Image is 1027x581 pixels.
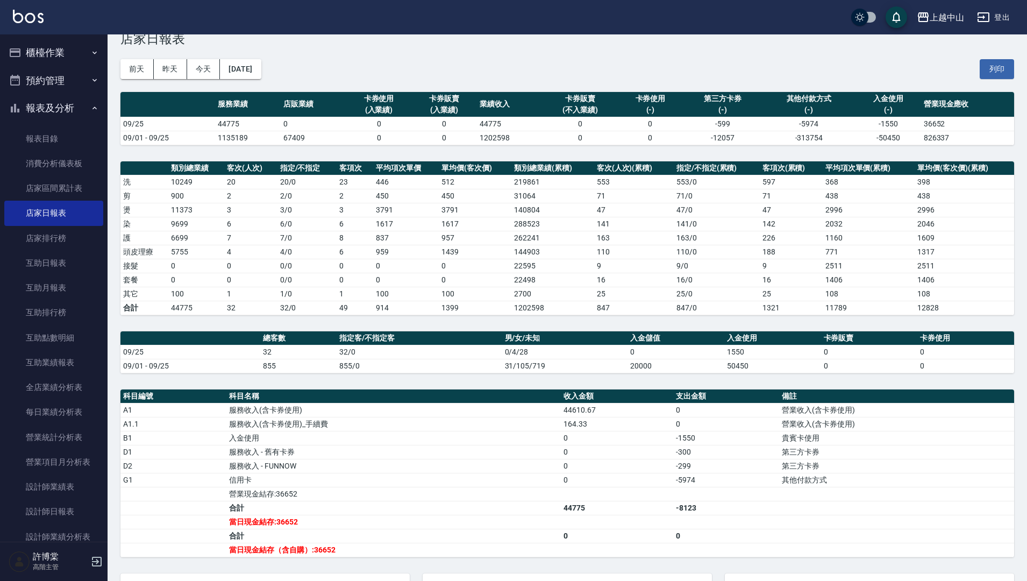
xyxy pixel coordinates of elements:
button: 昨天 [154,59,187,79]
td: 0 [917,345,1014,359]
th: 服務業績 [215,92,281,117]
td: 219861 [511,175,594,189]
th: 客項次 [337,161,373,175]
td: -1550 [855,117,921,131]
th: 店販業績 [281,92,346,117]
td: 2700 [511,287,594,301]
td: 438 [823,189,915,203]
td: 2046 [915,217,1014,231]
td: 1160 [823,231,915,245]
td: 其他付款方式 [779,473,1014,487]
div: 卡券販賣 [545,93,615,104]
td: 0 [346,117,412,131]
div: (-) [621,104,681,116]
th: 備註 [779,389,1014,403]
td: 9 / 0 [674,259,760,273]
td: 0 [673,403,779,417]
th: 平均項次單價(累積) [823,161,915,175]
td: 0 [337,273,373,287]
td: 553 / 0 [674,175,760,189]
td: 0 [439,273,511,287]
td: 1202598 [511,301,594,315]
td: 09/01 - 09/25 [120,359,260,373]
td: 09/25 [120,345,260,359]
a: 互助月報表 [4,275,103,300]
table: a dense table [120,389,1014,557]
td: 71 / 0 [674,189,760,203]
td: 141 / 0 [674,217,760,231]
td: 957 [439,231,511,245]
td: 0 [561,529,673,543]
td: 847 [594,301,674,315]
td: 0 / 0 [277,259,337,273]
td: 8 [337,231,373,245]
th: 指定/不指定 [277,161,337,175]
th: 卡券使用 [917,331,1014,345]
td: 1321 [760,301,823,315]
td: 0 [373,273,439,287]
td: 0 [168,259,224,273]
td: 2511 [915,259,1014,273]
td: 826337 [921,131,1014,145]
td: 1 [337,287,373,301]
td: 6 [337,217,373,231]
td: 3791 [373,203,439,217]
td: 855/0 [337,359,502,373]
td: 0 [561,473,673,487]
td: 959 [373,245,439,259]
td: 32/0 [337,345,502,359]
td: 31/105/719 [502,359,628,373]
td: A1.1 [120,417,226,431]
td: 44775 [561,501,673,515]
td: -313754 [762,131,855,145]
th: 卡券販賣 [821,331,918,345]
td: 6 / 0 [277,217,337,231]
td: 141 [594,217,674,231]
div: (不入業績) [545,104,615,116]
div: 卡券使用 [349,93,409,104]
td: 900 [168,189,224,203]
td: 36652 [921,117,1014,131]
th: 男/女/未知 [502,331,628,345]
a: 設計師業績表 [4,474,103,499]
td: 1439 [439,245,511,259]
th: 類別總業績(累積) [511,161,594,175]
td: 3 / 0 [277,203,337,217]
td: -8123 [673,501,779,515]
td: 0 [373,259,439,273]
td: 47 [760,203,823,217]
td: 110 [594,245,674,259]
td: 140804 [511,203,594,217]
th: 客次(人次) [224,161,277,175]
td: 5755 [168,245,224,259]
td: 1399 [439,301,511,315]
td: 燙 [120,203,168,217]
th: 入金使用 [724,331,821,345]
button: 上越中山 [912,6,968,29]
td: 7 / 0 [277,231,337,245]
td: 0 [346,131,412,145]
button: 櫃檯作業 [4,39,103,67]
td: D1 [120,445,226,459]
td: 2032 [823,217,915,231]
td: 597 [760,175,823,189]
a: 互助排行榜 [4,300,103,325]
td: 服務收入(含卡券使用)_手續費 [226,417,561,431]
td: 2 [224,189,277,203]
td: 1406 [823,273,915,287]
td: 7 [224,231,277,245]
td: 洗 [120,175,168,189]
td: 262241 [511,231,594,245]
button: 列印 [980,59,1014,79]
td: 1550 [724,345,821,359]
th: 業績收入 [477,92,543,117]
div: (-) [686,104,759,116]
td: 1317 [915,245,1014,259]
td: 3 [224,203,277,217]
a: 每日業績分析表 [4,400,103,424]
td: 0 [337,259,373,273]
td: 16 [760,273,823,287]
td: 20 / 0 [277,175,337,189]
td: 100 [439,287,511,301]
td: 108 [823,287,915,301]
